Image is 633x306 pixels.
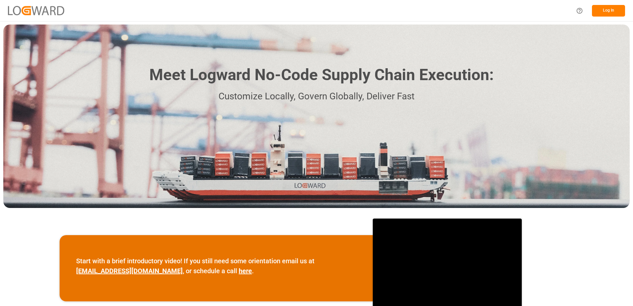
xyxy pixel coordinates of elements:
img: Logward_new_orange.png [8,6,64,15]
p: Start with a brief introductory video! If you still need some orientation email us at , or schedu... [76,256,356,276]
button: Help Center [572,3,587,18]
h1: Meet Logward No-Code Supply Chain Execution: [149,63,494,87]
button: Log In [592,5,625,17]
a: here [239,267,252,275]
p: Customize Locally, Govern Globally, Deliver Fast [139,89,494,104]
a: [EMAIL_ADDRESS][DOMAIN_NAME] [76,267,183,275]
